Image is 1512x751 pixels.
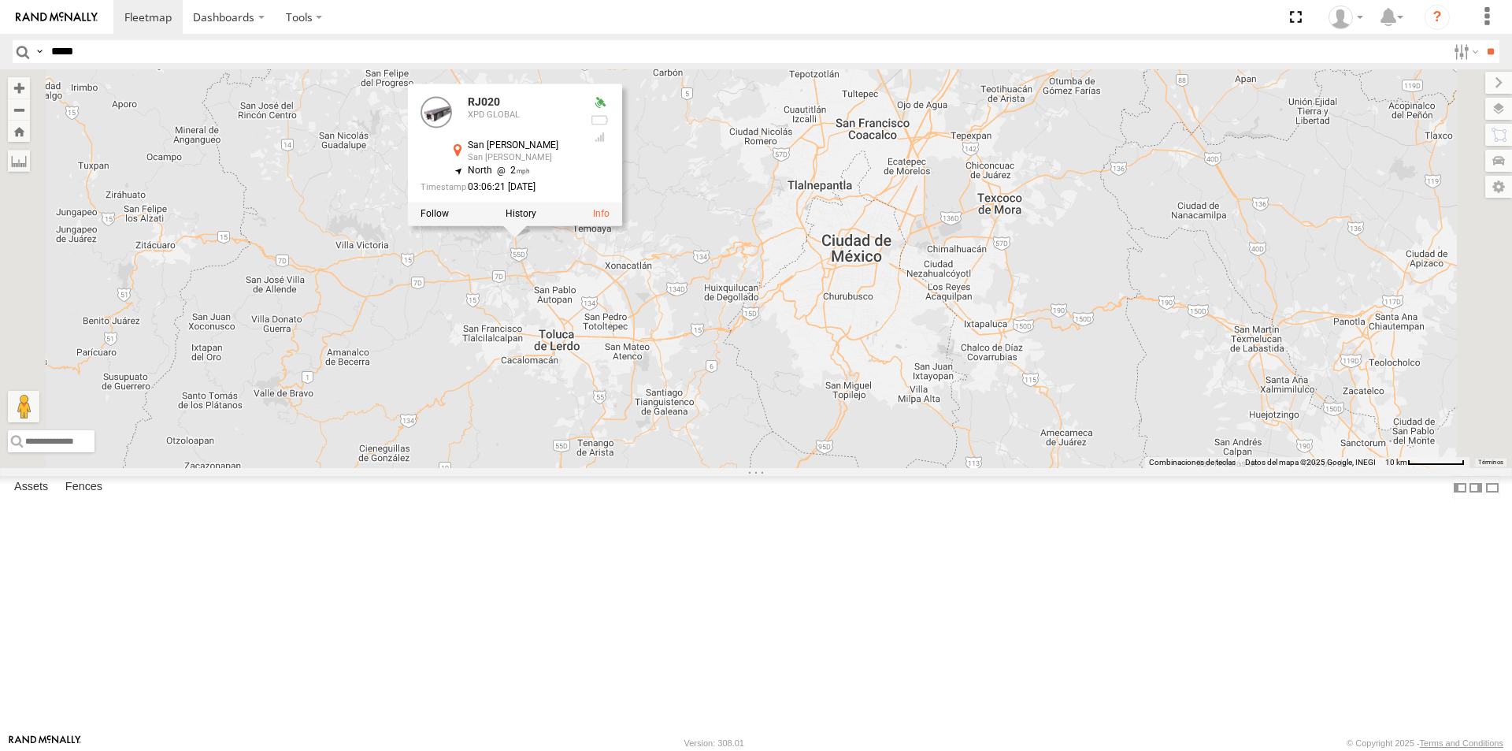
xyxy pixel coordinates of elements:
[8,121,30,142] button: Zoom Home
[468,141,578,151] div: San [PERSON_NAME]
[1245,458,1376,467] span: Datos del mapa ©2025 Google, INEGI
[8,391,39,422] button: Arrastra al hombrecito al mapa para abrir Street View
[33,40,46,63] label: Search Query
[1447,40,1481,63] label: Search Filter Options
[1425,5,1450,30] i: ?
[468,165,492,176] span: North
[506,208,536,219] label: View Asset History
[16,12,98,23] img: rand-logo.svg
[591,113,610,126] div: No battery health information received from this device.
[1484,476,1500,499] label: Hide Summary Table
[1385,458,1407,467] span: 10 km
[591,131,610,143] div: Last Event GSM Signal Strength
[57,477,110,499] label: Fences
[9,735,81,751] a: Visit our Website
[1452,476,1468,499] label: Dock Summary Table to the Left
[8,77,30,99] button: Zoom in
[684,738,744,748] div: Version: 308.01
[8,99,30,121] button: Zoom out
[1323,6,1369,29] div: Jose Anaya
[591,97,610,110] div: Valid GPS Fix
[1485,176,1512,198] label: Map Settings
[1420,738,1503,748] a: Terms and Conditions
[421,208,449,219] label: Realtime tracking of Asset
[1149,457,1236,468] button: Combinaciones de teclas
[468,97,578,109] div: RJ020
[421,182,578,192] div: Date/time of location update
[468,153,578,162] div: San [PERSON_NAME]
[1347,738,1503,748] div: © Copyright 2025 -
[6,477,56,499] label: Assets
[1478,459,1503,465] a: Términos (se abre en una nueva pestaña)
[1380,457,1469,468] button: Escala del mapa: 10 km por 69 píxeles
[8,150,30,172] label: Measure
[1468,476,1484,499] label: Dock Summary Table to the Right
[593,208,610,219] a: View Asset Details
[468,110,578,120] div: XPD GLOBAL
[492,165,530,176] span: 2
